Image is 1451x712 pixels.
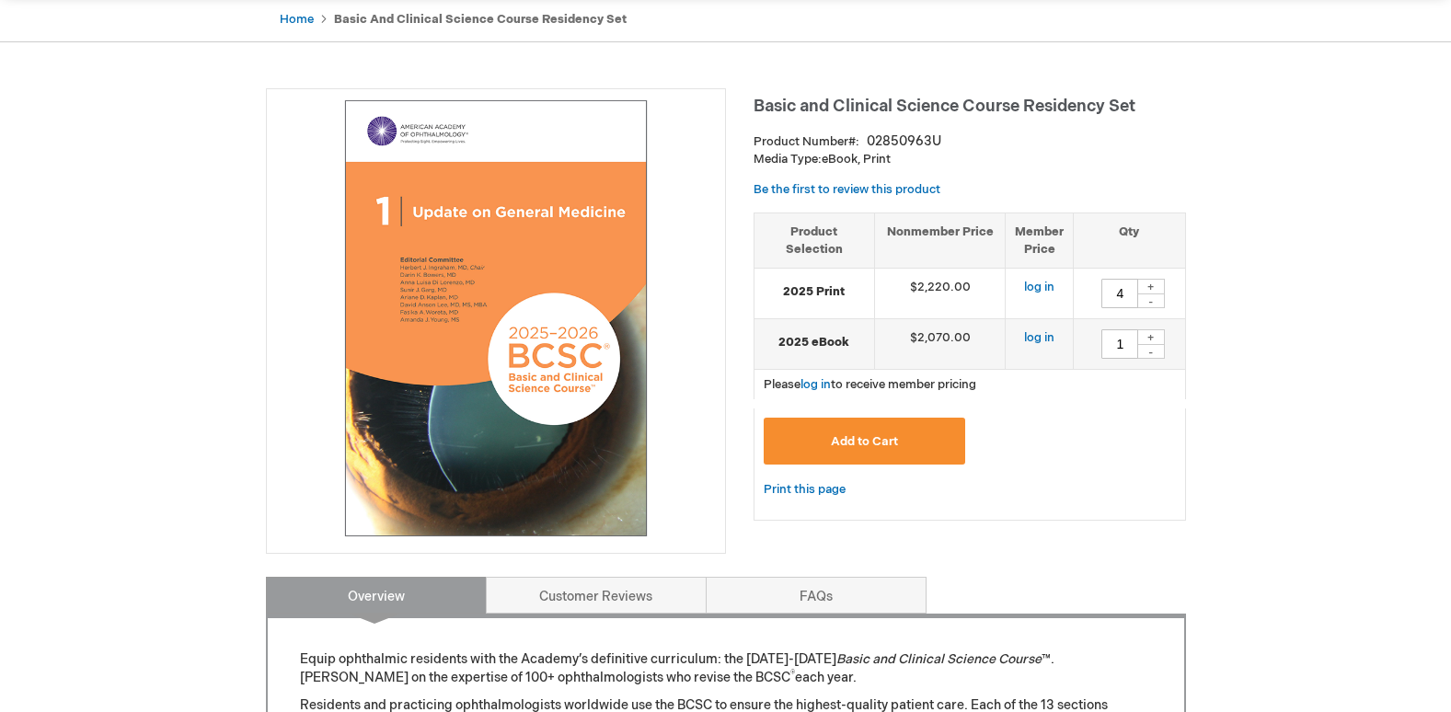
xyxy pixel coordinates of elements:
span: Add to Cart [831,434,898,449]
th: Member Price [1006,212,1074,268]
a: log in [1024,330,1054,345]
a: Home [280,12,314,27]
th: Nonmember Price [874,212,1006,268]
th: Qty [1074,212,1185,268]
a: Overview [266,577,487,614]
sup: ® [790,669,795,680]
div: - [1137,344,1165,359]
strong: Product Number [754,134,859,149]
a: Be the first to review this product [754,182,940,197]
strong: 2025 Print [764,283,865,301]
td: $2,220.00 [874,269,1006,319]
div: + [1137,329,1165,345]
strong: Media Type: [754,152,822,167]
strong: Basic and Clinical Science Course Residency Set [334,12,627,27]
div: - [1137,293,1165,308]
div: 02850963U [867,132,941,151]
img: Basic and Clinical Science Course Residency Set [276,98,716,538]
button: Add to Cart [764,418,966,465]
a: Print this page [764,478,846,501]
p: Equip ophthalmic residents with the Academy’s definitive curriculum: the [DATE]-[DATE] ™. [PERSON... [300,650,1152,687]
span: Basic and Clinical Science Course Residency Set [754,97,1135,116]
span: Please to receive member pricing [764,377,976,392]
a: FAQs [706,577,927,614]
td: $2,070.00 [874,319,1006,370]
div: + [1137,279,1165,294]
a: Customer Reviews [486,577,707,614]
p: eBook, Print [754,151,1186,168]
em: Basic and Clinical Science Course [836,651,1042,667]
input: Qty [1101,329,1138,359]
a: log in [1024,280,1054,294]
a: log in [800,377,831,392]
strong: 2025 eBook [764,334,865,351]
input: Qty [1101,279,1138,308]
th: Product Selection [754,212,875,268]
